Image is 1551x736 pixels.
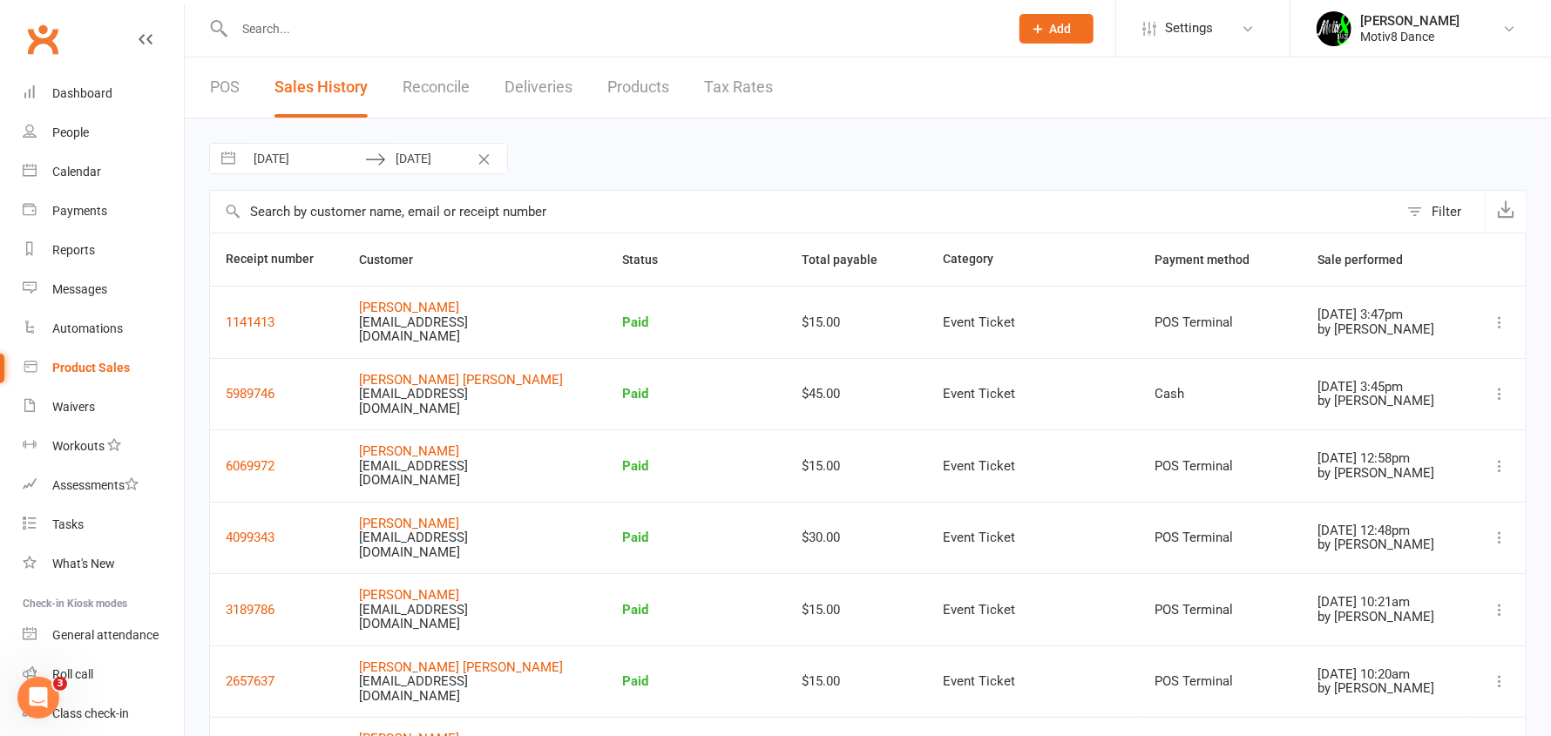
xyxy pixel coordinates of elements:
div: POS Terminal [1155,603,1286,618]
a: Reports [23,231,184,270]
a: Product Sales [23,348,184,388]
div: Paid [622,387,771,402]
div: POS Terminal [1155,674,1286,689]
div: Paid [622,315,771,330]
a: [PERSON_NAME] [359,443,459,459]
div: Event Ticket [944,315,1124,330]
div: Event Ticket [944,459,1124,474]
button: Total payable [803,249,897,270]
span: Customer [359,253,432,267]
div: $15.00 [803,459,912,474]
a: Clubworx [21,17,64,61]
div: Event Ticket [944,530,1124,545]
button: 6069972 [226,456,274,476]
a: Payments [23,192,184,231]
div: Paid [622,603,771,618]
div: People [52,125,89,139]
th: Category [928,233,1140,286]
a: Tax Rates [704,57,773,118]
div: Event Ticket [944,387,1124,402]
div: Paid [622,459,771,474]
div: Event Ticket [944,674,1124,689]
a: Assessments [23,466,184,505]
div: Class check-in [52,706,129,720]
a: Sales History [274,57,368,118]
a: Dashboard [23,74,184,113]
a: Roll call [23,655,184,694]
div: Reports [52,243,95,257]
button: Filter [1399,191,1485,233]
button: Interact with the calendar and add the check-in date for your trip. [213,144,244,173]
div: [EMAIL_ADDRESS][DOMAIN_NAME] [359,603,516,631]
button: Payment method [1155,249,1269,270]
span: Settings [1165,9,1213,48]
div: $15.00 [803,315,912,330]
iframe: Intercom live chat [17,677,59,719]
button: Clear Dates [469,142,499,175]
div: [DATE] 3:45pm [1317,380,1452,395]
div: Workouts [52,439,105,453]
div: Tasks [52,517,84,531]
button: Add [1019,14,1094,44]
div: by [PERSON_NAME] [1317,610,1452,625]
div: $15.00 [803,603,912,618]
input: To [386,144,507,173]
div: [EMAIL_ADDRESS][DOMAIN_NAME] [359,674,516,703]
button: 5989746 [226,383,274,404]
div: Waivers [52,400,95,414]
button: 2657637 [226,671,274,692]
div: [EMAIL_ADDRESS][DOMAIN_NAME] [359,315,516,344]
input: Search by customer name, email or receipt number [210,191,1399,233]
div: [EMAIL_ADDRESS][DOMAIN_NAME] [359,530,516,559]
div: Paid [622,530,771,545]
a: [PERSON_NAME] [359,516,459,531]
a: Automations [23,309,184,348]
img: thumb_image1679272194.png [1317,11,1351,46]
a: Workouts [23,427,184,466]
div: Filter [1432,201,1461,222]
a: [PERSON_NAME] [359,587,459,603]
div: Calendar [52,165,101,179]
div: [EMAIL_ADDRESS][DOMAIN_NAME] [359,459,516,488]
div: by [PERSON_NAME] [1317,466,1452,481]
div: General attendance [52,628,159,642]
a: [PERSON_NAME] [359,300,459,315]
div: POS Terminal [1155,459,1286,474]
a: Calendar [23,152,184,192]
span: Add [1050,22,1072,36]
div: by [PERSON_NAME] [1317,681,1452,696]
a: What's New [23,544,184,584]
a: POS [210,57,240,118]
button: 3189786 [226,599,274,620]
a: Messages [23,270,184,309]
span: Status [622,253,677,267]
div: by [PERSON_NAME] [1317,322,1452,337]
div: [DATE] 12:48pm [1317,523,1452,538]
th: Receipt number [210,233,343,286]
button: Sale performed [1317,249,1422,270]
div: [PERSON_NAME] [1360,13,1460,29]
div: POS Terminal [1155,530,1286,545]
div: [EMAIL_ADDRESS][DOMAIN_NAME] [359,387,516,415]
button: Customer [359,249,432,270]
button: 1141413 [226,312,274,333]
div: $45.00 [803,387,912,402]
span: Total payable [803,253,897,267]
div: Messages [52,282,107,296]
div: by [PERSON_NAME] [1317,537,1452,552]
input: Search... [229,17,997,41]
div: What's New [52,557,115,571]
div: Motiv8 Dance [1360,29,1460,44]
div: [DATE] 12:58pm [1317,451,1452,466]
a: Reconcile [403,57,470,118]
span: 3 [53,677,67,691]
span: Sale performed [1317,253,1422,267]
a: [PERSON_NAME] [PERSON_NAME] [359,372,563,388]
div: Cash [1155,387,1286,402]
div: Assessments [52,478,139,492]
a: [PERSON_NAME] [PERSON_NAME] [359,659,563,675]
div: Roll call [52,667,93,681]
input: From [244,144,365,173]
button: 4099343 [226,527,274,548]
div: by [PERSON_NAME] [1317,394,1452,409]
